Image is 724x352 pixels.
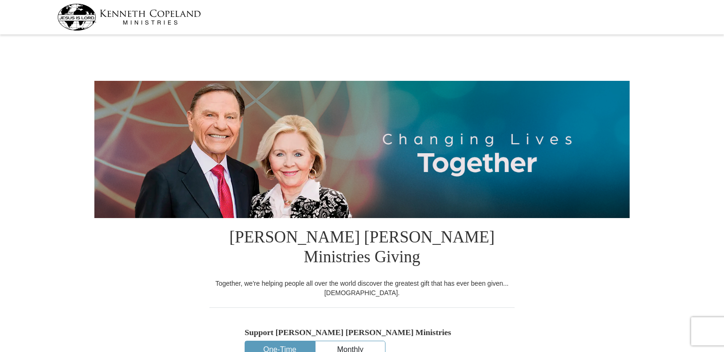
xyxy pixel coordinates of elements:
[209,279,515,297] div: Together, we're helping people all over the world discover the greatest gift that has ever been g...
[57,4,201,31] img: kcm-header-logo.svg
[245,328,479,337] h5: Support [PERSON_NAME] [PERSON_NAME] Ministries
[209,218,515,279] h1: [PERSON_NAME] [PERSON_NAME] Ministries Giving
